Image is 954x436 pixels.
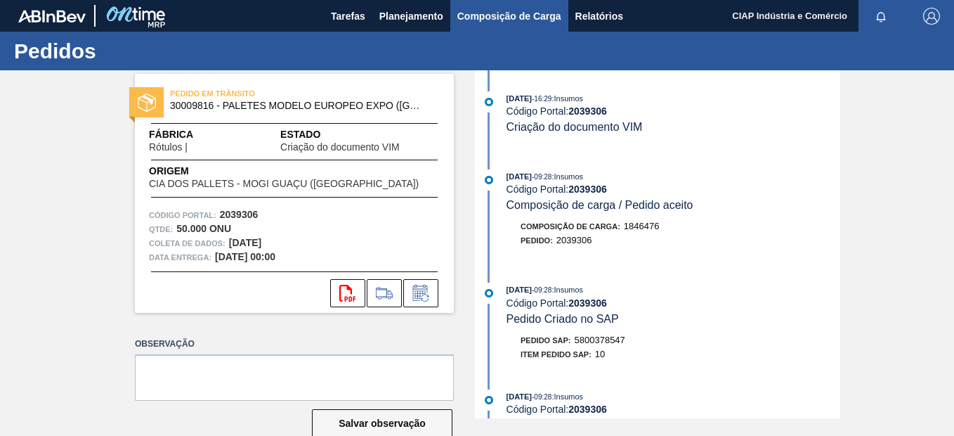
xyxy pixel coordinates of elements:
[923,8,940,25] img: Logout
[485,176,493,184] img: atual
[229,237,261,248] strong: [DATE]
[507,105,840,117] div: Código Portal:
[507,297,840,309] div: Código Portal:
[485,396,493,404] img: atual
[521,236,553,245] span: Pedido :
[507,392,532,401] span: [DATE]
[507,286,532,294] span: [DATE]
[18,10,86,23] img: TNhmsLtSVTkK8tSr43FrP2fwEKptu5GPRR3wAAAABJRU5ErkJggg==
[149,222,173,236] span: Qtde :
[568,404,607,415] strong: 2039306
[575,335,625,345] span: 5800378547
[521,350,592,359] span: Item pedido SAP:
[568,184,607,195] strong: 2039306
[220,209,259,220] strong: 2039306
[135,334,454,354] label: Observação
[330,279,365,307] div: Abrir arquivo PDF
[595,349,605,359] span: 10
[149,127,232,142] span: Fábrica
[457,8,561,25] span: Composição de Carga
[532,393,551,401] span: - 09:28
[507,94,532,103] span: [DATE]
[556,235,592,245] span: 2039306
[532,95,551,103] span: - 16:29
[507,404,840,415] div: Código Portal:
[507,121,643,133] span: Criação do documento VIM
[568,297,607,309] strong: 2039306
[215,251,275,262] strong: [DATE] 00:00
[280,142,400,153] span: Criação do documento VIM
[532,286,551,294] span: - 09:28
[138,94,156,112] img: estado
[170,86,367,101] span: PEDIDO EM TRÂNSITO
[149,236,226,250] span: Coleta de dados:
[149,164,440,179] span: Origem
[551,286,583,294] span: : Insumos
[521,222,620,231] span: Composição de Carga :
[149,179,419,189] span: CIA DOS PALLETS - MOGI GUAÇU ([GEOGRAPHIC_DATA])
[170,101,425,111] span: 30009816 - PALLETS MODELO EUROPEO EXPO (UK) FUMIGAD
[379,8,443,25] span: Planejamento
[367,279,402,307] div: Ir para Composição de Carga
[521,336,571,345] span: Pedido SAP:
[280,127,440,142] span: Estado
[485,98,493,106] img: atual
[149,250,211,264] span: Data entrega:
[624,221,660,231] span: 1846476
[568,105,607,117] strong: 2039306
[507,184,840,195] div: Código Portal:
[551,94,583,103] span: : Insumos
[507,313,619,325] span: Pedido Criado no SAP
[551,172,583,181] span: : Insumos
[507,199,693,211] span: Composição de carga / Pedido aceito
[485,289,493,297] img: atual
[149,142,188,153] span: Rótulos |
[403,279,438,307] div: Informar alteração no pedido
[575,8,623,25] span: Relatórios
[532,173,551,181] span: - 09:28
[14,43,263,59] h1: Pedidos
[331,8,365,25] span: Tarefas
[176,223,231,234] strong: 50.000 ONU
[507,172,532,181] span: [DATE]
[149,211,216,219] font: Código Portal:
[551,392,583,401] span: : Insumos
[858,6,903,26] button: Notificações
